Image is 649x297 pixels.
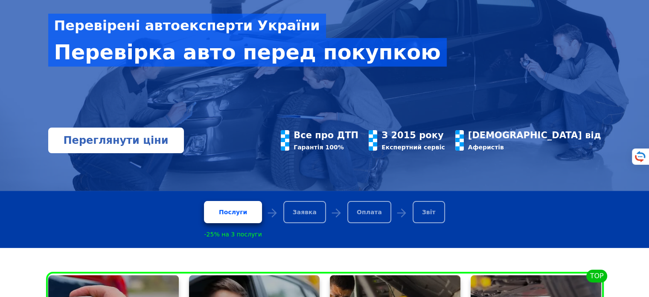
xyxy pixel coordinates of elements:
div: Гарантія 100% [294,144,358,151]
div: -25% на 3 послуги [204,231,262,238]
a: Переглянути ціни [48,128,184,153]
div: Все про ДТП [294,130,358,140]
div: Перевірені автоексперти України [48,14,326,38]
div: Перевірка авто перед покупкою [48,38,447,66]
div: Аферистів [468,144,601,151]
div: З 2015 року [381,130,445,140]
div: [DEMOGRAPHIC_DATA] від [468,130,601,140]
div: Експертний сервіс [381,144,445,151]
div: Оплата [347,201,391,223]
a: Послуги [204,201,262,223]
div: Заявка [283,201,326,223]
div: Звіт [413,201,445,223]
